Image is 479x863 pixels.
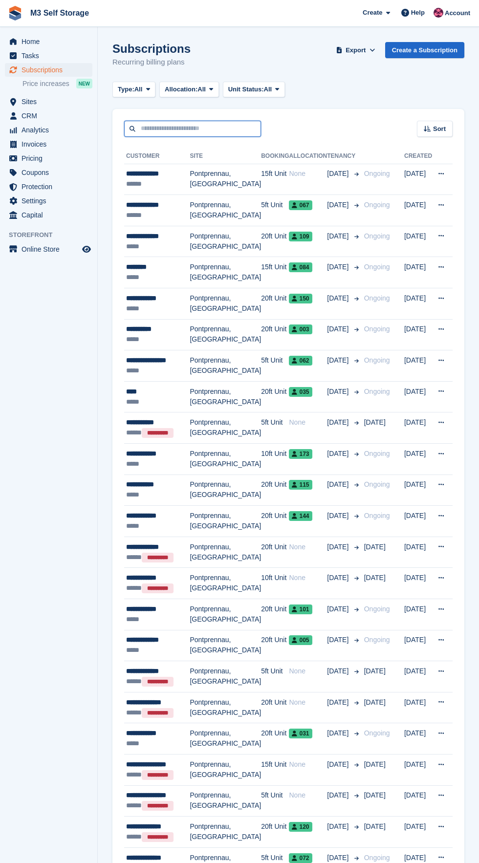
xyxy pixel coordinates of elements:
td: 20ft Unit [261,506,289,537]
span: Ongoing [364,170,390,177]
span: [DATE] [327,324,350,334]
div: None [289,666,327,676]
span: Price increases [22,79,69,88]
span: Export [346,45,366,55]
div: None [289,542,327,552]
td: [DATE] [404,444,432,475]
td: Pontprennau, [GEOGRAPHIC_DATA] [190,754,261,785]
td: Pontprennau, [GEOGRAPHIC_DATA] [190,568,261,599]
span: Sort [433,124,446,134]
span: Help [411,8,425,18]
td: [DATE] [404,661,432,692]
td: [DATE] [404,506,432,537]
td: 20ft Unit [261,630,289,661]
a: menu [5,166,92,179]
span: Subscriptions [22,63,80,77]
span: [DATE] [364,791,386,799]
span: Home [22,35,80,48]
div: None [289,169,327,179]
span: [DATE] [364,543,386,551]
a: menu [5,49,92,63]
a: menu [5,208,92,222]
a: menu [5,95,92,108]
a: menu [5,180,92,194]
span: Coupons [22,166,80,179]
span: Create [363,8,382,18]
span: [DATE] [327,200,350,210]
td: [DATE] [404,195,432,226]
span: [DATE] [327,511,350,521]
div: None [289,790,327,800]
span: Ongoing [364,512,390,519]
td: Pontprennau, [GEOGRAPHIC_DATA] [190,506,261,537]
span: Ongoing [364,854,390,862]
td: Pontprennau, [GEOGRAPHIC_DATA] [190,444,261,475]
p: Recurring billing plans [112,57,191,68]
td: 15ft Unit [261,754,289,785]
td: [DATE] [404,754,432,785]
td: [DATE] [404,257,432,288]
td: 10ft Unit [261,444,289,475]
td: 20ft Unit [261,475,289,506]
span: Ongoing [364,605,390,613]
td: [DATE] [404,350,432,382]
a: menu [5,242,92,256]
span: All [134,85,143,94]
td: 5ft Unit [261,195,289,226]
th: Created [404,149,432,164]
span: Ongoing [364,636,390,644]
th: Allocation [289,149,327,164]
span: [DATE] [327,417,350,428]
td: Pontprennau, [GEOGRAPHIC_DATA] [190,350,261,382]
a: Create a Subscription [385,42,464,58]
span: [DATE] [327,387,350,397]
span: [DATE] [327,728,350,738]
span: 062 [289,356,312,366]
td: [DATE] [404,630,432,661]
td: Pontprennau, [GEOGRAPHIC_DATA] [190,537,261,568]
span: [DATE] [327,542,350,552]
td: Pontprennau, [GEOGRAPHIC_DATA] [190,319,261,350]
span: [DATE] [327,821,350,832]
td: Pontprennau, [GEOGRAPHIC_DATA] [190,226,261,257]
span: Ongoing [364,325,390,333]
a: menu [5,109,92,123]
td: Pontprennau, [GEOGRAPHIC_DATA] [190,599,261,630]
th: Customer [124,149,190,164]
h1: Subscriptions [112,42,191,55]
td: [DATE] [404,288,432,320]
td: [DATE] [404,226,432,257]
span: [DATE] [327,666,350,676]
td: Pontprennau, [GEOGRAPHIC_DATA] [190,817,261,848]
span: Ongoing [364,356,390,364]
td: 20ft Unit [261,319,289,350]
span: Ongoing [364,729,390,737]
span: 035 [289,387,312,397]
a: menu [5,123,92,137]
span: Ongoing [364,450,390,457]
span: Ongoing [364,201,390,209]
a: Preview store [81,243,92,255]
td: 20ft Unit [261,537,289,568]
button: Export [334,42,377,58]
td: 20ft Unit [261,692,289,723]
td: Pontprennau, [GEOGRAPHIC_DATA] [190,723,261,755]
span: [DATE] [364,822,386,830]
span: [DATE] [327,293,350,303]
td: 5ft Unit [261,350,289,382]
a: menu [5,151,92,165]
span: Ongoing [364,263,390,271]
span: Online Store [22,242,80,256]
img: stora-icon-8386f47178a22dfd0bd8f6a31ec36ba5ce8667c1dd55bd0f319d3a0aa187defe.svg [8,6,22,21]
button: Type: All [112,82,155,98]
span: Ongoing [364,294,390,302]
span: 115 [289,480,312,490]
th: Tenancy [327,149,360,164]
span: [DATE] [327,573,350,583]
span: [DATE] [327,604,350,614]
td: 15ft Unit [261,257,289,288]
td: [DATE] [404,817,432,848]
span: 120 [289,822,312,832]
span: Pricing [22,151,80,165]
td: 20ft Unit [261,723,289,755]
